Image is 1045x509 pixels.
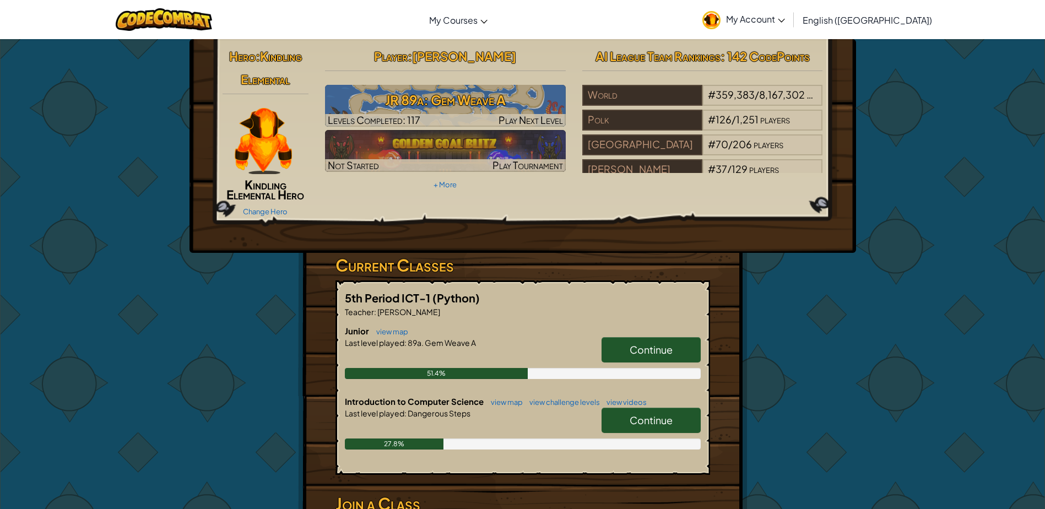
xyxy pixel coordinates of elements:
span: English ([GEOGRAPHIC_DATA]) [803,14,932,26]
span: Dangerous Steps [407,408,470,418]
a: My Courses [424,5,493,35]
span: 129 [732,163,748,175]
span: 1,251 [736,113,759,126]
span: players [760,113,790,126]
span: # [708,113,716,126]
span: # [708,163,716,175]
span: / [727,163,732,175]
div: 51.4% [345,368,528,379]
span: Junior [345,326,371,336]
span: [PERSON_NAME] [376,307,440,317]
span: # [708,138,716,150]
a: [GEOGRAPHIC_DATA]#70/206players [582,145,823,158]
div: Polk [582,110,702,131]
span: Continue [630,343,673,356]
div: [PERSON_NAME] [582,159,702,180]
a: Play Next Level [325,85,566,127]
img: JR 89a: Gem Weave A [325,85,566,127]
span: (Python) [432,291,480,305]
img: CodeCombat logo [116,8,212,31]
span: 89a. [407,338,424,348]
span: : [404,408,407,418]
span: Play Next Level [499,113,563,126]
span: : 142 CodePoints [721,48,810,64]
span: My Courses [429,14,478,26]
a: Not StartedPlay Tournament [325,130,566,172]
span: Kindling Elemental Hero [226,177,304,202]
div: World [582,85,702,106]
span: My Account [726,13,785,25]
h3: Current Classes [335,253,710,278]
div: [GEOGRAPHIC_DATA] [582,134,702,155]
img: Golden Goal [325,130,566,172]
span: 37 [716,163,727,175]
span: Not Started [328,159,379,171]
span: players [806,88,836,101]
span: Hero [229,48,256,64]
span: Teacher [345,307,374,317]
span: players [749,163,779,175]
a: view challenge levels [524,398,600,407]
span: Continue [630,414,673,426]
img: avatar [702,11,721,29]
span: 126 [716,113,732,126]
span: : [408,48,412,64]
a: Change Hero [243,207,288,216]
span: / [732,113,736,126]
a: + More [434,180,457,189]
a: view videos [601,398,647,407]
span: AI League Team Rankings [595,48,721,64]
span: 8,167,302 [759,88,805,101]
a: World#359,383/8,167,302players [582,95,823,108]
a: view map [485,398,523,407]
span: 359,383 [716,88,755,101]
a: English ([GEOGRAPHIC_DATA]) [797,5,938,35]
a: view map [371,327,408,336]
span: # [708,88,716,101]
a: [PERSON_NAME]#37/129players [582,170,823,182]
span: : [256,48,260,64]
span: Last level played [345,338,404,348]
img: KindlingElementalPaperDoll.png [235,108,292,174]
span: Introduction to Computer Science [345,396,485,407]
a: My Account [697,2,790,37]
span: 5th Period ICT-1 [345,291,432,305]
span: / [728,138,733,150]
span: : [374,307,376,317]
span: Play Tournament [492,159,563,171]
span: Kindling Elemental [241,48,302,87]
span: 70 [716,138,728,150]
a: Polk#126/1,251players [582,120,823,133]
span: Levels Completed: 117 [328,113,420,126]
span: Gem Weave A [424,338,476,348]
span: 206 [733,138,752,150]
span: Last level played [345,408,404,418]
div: 27.8% [345,438,444,450]
span: Player [374,48,408,64]
span: [PERSON_NAME] [412,48,516,64]
span: players [754,138,783,150]
h3: JR 89a: Gem Weave A [325,88,566,112]
span: / [755,88,759,101]
span: : [404,338,407,348]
